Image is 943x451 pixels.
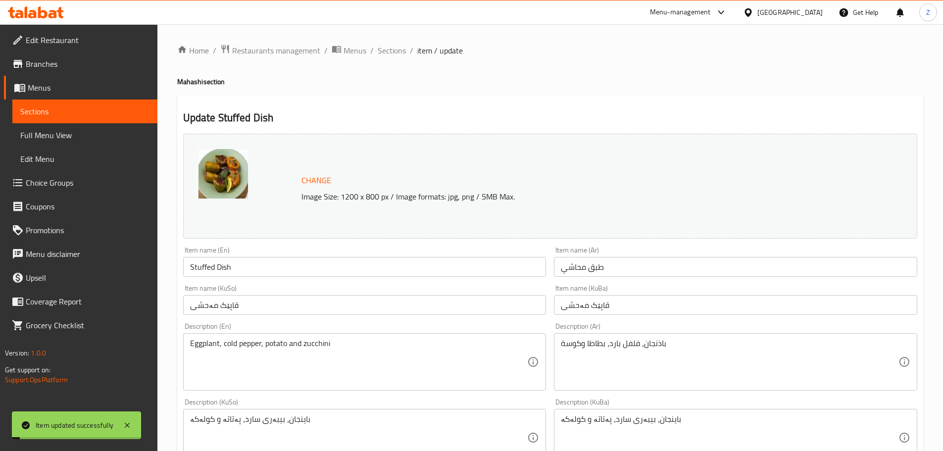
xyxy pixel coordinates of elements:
[554,295,917,315] input: Enter name KuBa
[4,313,157,337] a: Grocery Checklist
[220,44,320,57] a: Restaurants management
[26,296,149,307] span: Coverage Report
[177,45,209,56] a: Home
[5,373,68,386] a: Support.OpsPlatform
[4,290,157,313] a: Coverage Report
[410,45,413,56] li: /
[332,44,366,57] a: Menus
[650,6,711,18] div: Menu-management
[26,34,149,46] span: Edit Restaurant
[20,153,149,165] span: Edit Menu
[378,45,406,56] a: Sections
[324,45,328,56] li: /
[28,82,149,94] span: Menus
[183,110,917,125] h2: Update Stuffed Dish
[177,44,923,57] nav: breadcrumb
[417,45,463,56] span: item / update
[301,173,331,188] span: Change
[20,129,149,141] span: Full Menu View
[370,45,374,56] li: /
[26,248,149,260] span: Menu disclaimer
[177,77,923,87] h4: Mahashi section
[4,28,157,52] a: Edit Restaurant
[26,200,149,212] span: Coupons
[298,191,825,202] p: Image Size: 1200 x 800 px / Image formats: jpg, png / 5MB Max.
[26,319,149,331] span: Grocery Checklist
[4,242,157,266] a: Menu disclaimer
[213,45,216,56] li: /
[183,295,546,315] input: Enter name KuSo
[4,266,157,290] a: Upsell
[36,420,113,431] div: Item updated successfully
[12,123,157,147] a: Full Menu View
[20,105,149,117] span: Sections
[26,177,149,189] span: Choice Groups
[12,147,157,171] a: Edit Menu
[5,347,29,359] span: Version:
[26,272,149,284] span: Upsell
[561,339,898,386] textarea: باذنجان، فلفل بارد، بطاطا وكوسة
[4,52,157,76] a: Branches
[4,76,157,100] a: Menus
[554,257,917,277] input: Enter name Ar
[26,224,149,236] span: Promotions
[4,171,157,195] a: Choice Groups
[757,7,823,18] div: [GEOGRAPHIC_DATA]
[26,58,149,70] span: Branches
[183,257,546,277] input: Enter name En
[12,100,157,123] a: Sections
[31,347,46,359] span: 1.0.0
[344,45,366,56] span: Menus
[190,339,528,386] textarea: Eggplant, cold pepper, potato and zucchini
[4,218,157,242] a: Promotions
[5,363,50,376] span: Get support on:
[232,45,320,56] span: Restaurants management
[926,7,930,18] span: Z
[199,149,248,199] img: %D8%B7%D8%A8%D9%82_%D9%85%D8%AD%D8%A7%D8%B4%D9%8A638410050269571868.jpg
[298,170,335,191] button: Change
[4,195,157,218] a: Coupons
